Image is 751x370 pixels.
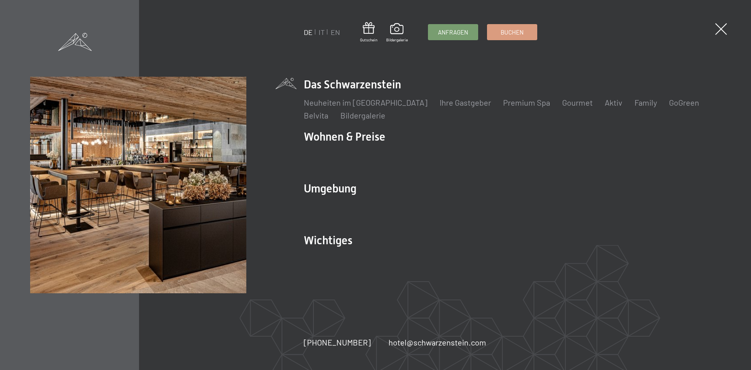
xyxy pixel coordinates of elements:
span: [PHONE_NUMBER] [304,337,371,347]
a: Neuheiten im [GEOGRAPHIC_DATA] [304,98,428,107]
a: Family [634,98,657,107]
span: Bildergalerie [386,37,408,43]
span: Buchen [501,28,524,37]
a: Gourmet [562,98,593,107]
a: EN [331,28,340,37]
a: Aktiv [605,98,622,107]
a: DE [304,28,313,37]
span: Anfragen [438,28,468,37]
a: Belvita [304,110,328,120]
a: Bildergalerie [340,110,385,120]
a: [PHONE_NUMBER] [304,337,371,348]
a: IT [319,28,325,37]
a: Bildergalerie [386,23,408,43]
a: Gutschein [360,22,377,43]
span: Gutschein [360,37,377,43]
a: Ihre Gastgeber [440,98,491,107]
a: Premium Spa [503,98,550,107]
a: GoGreen [669,98,699,107]
a: Anfragen [428,25,478,40]
a: hotel@schwarzenstein.com [389,337,486,348]
a: Buchen [487,25,537,40]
